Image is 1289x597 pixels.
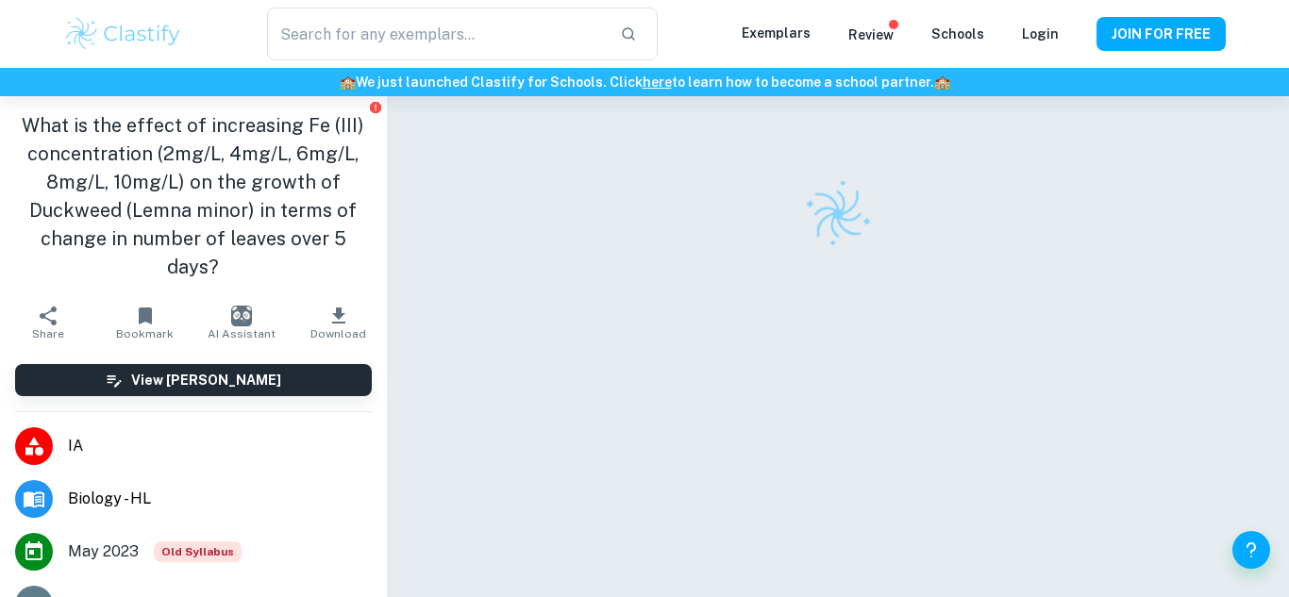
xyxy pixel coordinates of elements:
[96,296,193,349] button: Bookmark
[340,75,356,90] span: 🏫
[4,72,1285,92] h6: We just launched Clastify for Schools. Click to learn how to become a school partner.
[643,75,672,90] a: here
[267,8,605,60] input: Search for any exemplars...
[15,364,372,396] button: View [PERSON_NAME]
[290,296,386,349] button: Download
[742,23,811,43] p: Exemplars
[231,306,252,326] img: AI Assistant
[68,488,372,510] span: Biology - HL
[131,370,281,390] h6: View [PERSON_NAME]
[1096,17,1226,51] button: JOIN FOR FREE
[208,327,276,340] span: AI Assistant
[310,327,366,340] span: Download
[32,327,64,340] span: Share
[193,296,290,349] button: AI Assistant
[1022,26,1059,41] a: Login
[1232,531,1270,569] button: Help and Feedback
[63,15,183,53] img: Clastify logo
[116,327,174,340] span: Bookmark
[15,111,372,281] h1: What is the effect of increasing Fe (III) concentration (2mg/L, 4mg/L, 6mg/L, 8mg/L, 10mg/L) on t...
[369,100,383,114] button: Report issue
[68,540,139,563] span: May 2023
[848,25,894,45] p: Review
[934,75,950,90] span: 🏫
[793,169,884,260] img: Clastify logo
[931,26,984,41] a: Schools
[154,541,242,562] span: Old Syllabus
[68,435,372,457] span: IA
[154,541,242,562] div: Starting from the May 2025 session, the Biology IA requirements have changed. It's OK to refer to...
